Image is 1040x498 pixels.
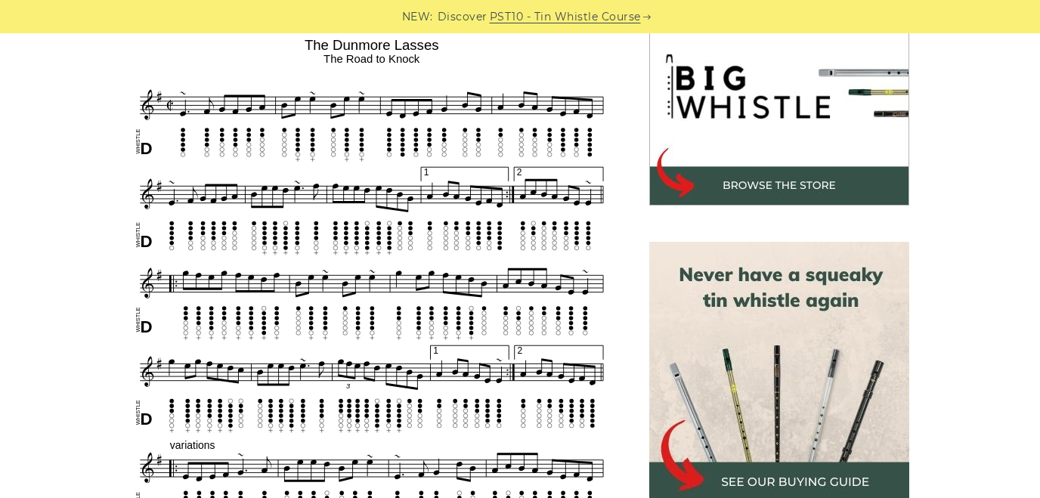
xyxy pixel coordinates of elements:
[438,8,487,26] span: Discover
[402,8,433,26] span: NEW:
[490,8,641,26] a: PST10 - Tin Whistle Course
